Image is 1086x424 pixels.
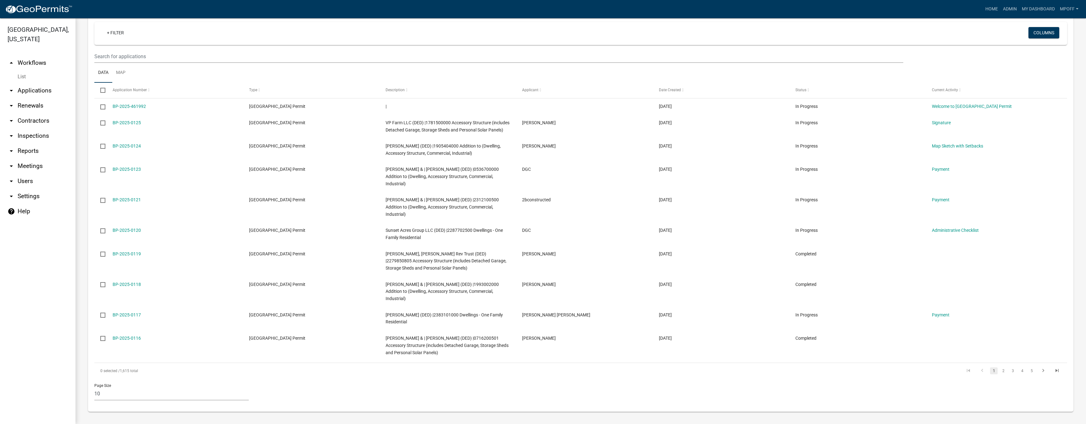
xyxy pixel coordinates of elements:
span: In Progress [795,120,818,125]
span: Current Activity [932,88,958,92]
a: BP-2025-461992 [113,104,146,109]
span: 08/06/2025 [659,167,672,172]
a: 1 [990,367,998,374]
span: Heaton, Kylie J & | Gilbert, Bradley K (DED) |0716200501 Accessory Structure (includes Detached G... [386,336,509,355]
span: In Progress [795,312,818,317]
a: Payment [932,312,950,317]
span: Rick Pritchard [522,143,556,148]
span: In Progress [795,197,818,202]
i: arrow_drop_down [8,147,15,155]
span: Type [249,88,257,92]
span: VP Farm LLC (DED) |1781500000 Accessory Structure (includes Detached Garage, Storage Sheds and Pe... [386,120,510,132]
span: Marion County Building Permit [249,104,305,109]
span: Luke Van Wyk [522,251,556,256]
li: page 1 [989,365,999,376]
span: Status [795,88,806,92]
datatable-header-cell: Type [243,83,380,98]
a: 4 [1018,367,1026,374]
span: 08/07/2025 [659,143,672,148]
a: go to first page [962,367,974,374]
datatable-header-cell: Description [380,83,516,98]
datatable-header-cell: Application Number [106,83,243,98]
span: In Progress [795,167,818,172]
span: In Progress [795,104,818,109]
button: Columns [1028,27,1059,38]
span: Janssen, Brittany & | Janssen, Bradley (DED) |1993002000 Addition to (Dwelling, Accessory Structu... [386,282,499,301]
span: 08/05/2025 [659,251,672,256]
span: 0 selected / [100,369,120,373]
a: BP-2025-0123 [113,167,141,172]
i: arrow_drop_up [8,59,15,67]
a: BP-2025-0120 [113,228,141,233]
span: Van Wyk, Jean L Rev Trust (DED) |2279850805 Accessory Structure (includes Detached Garage, Storag... [386,251,506,271]
a: BP-2025-0117 [113,312,141,317]
span: Marion County Building Permit [249,336,305,341]
span: DGC [522,167,531,172]
span: Bradley Janssen [522,282,556,287]
a: My Dashboard [1019,3,1057,15]
a: Payment [932,197,950,202]
a: Admin [1000,3,1019,15]
a: BP-2025-0119 [113,251,141,256]
i: arrow_drop_down [8,132,15,140]
span: Marion County Building Permit [249,120,305,125]
span: Johnson, Rick A & | Johnson, Amanda C (DED) |2312100500 Addition to (Dwelling, Accessory Structur... [386,197,499,217]
span: Marion County Building Permit [249,251,305,256]
i: help [8,208,15,215]
span: In Progress [795,143,818,148]
span: 07/28/2025 [659,336,672,341]
span: Brad Gilbert [522,336,556,341]
span: Brady Zane smith [522,312,590,317]
span: Sunset Acres Group LLC (DED) |2287702500 Dwellings - One Family Residential [386,228,503,240]
span: Marion County Building Permit [249,282,305,287]
datatable-header-cell: Current Activity [926,83,1062,98]
span: Application Number [113,88,147,92]
span: Doug Van Polen [522,120,556,125]
a: Signature [932,120,951,125]
a: BP-2025-0124 [113,143,141,148]
span: Completed [795,251,816,256]
i: arrow_drop_down [8,162,15,170]
span: Date Created [659,88,681,92]
i: arrow_drop_down [8,177,15,185]
span: Completed [795,282,816,287]
span: Marion County Building Permit [249,143,305,148]
span: Description [386,88,405,92]
span: 07/31/2025 [659,312,672,317]
datatable-header-cell: Status [789,83,926,98]
a: BP-2025-0116 [113,336,141,341]
a: Data [94,63,112,83]
li: page 3 [1008,365,1017,376]
li: page 2 [999,365,1008,376]
a: Payment [932,167,950,172]
a: 3 [1009,367,1016,374]
span: 08/08/2025 [659,120,672,125]
a: go to previous page [976,367,988,374]
span: Marion County Building Permit [249,228,305,233]
a: go to next page [1037,367,1049,374]
a: BP-2025-0125 [113,120,141,125]
span: Marion County Building Permit [249,197,305,202]
span: Marion County Building Permit [249,167,305,172]
a: BP-2025-0121 [113,197,141,202]
span: 08/11/2025 [659,104,672,109]
datatable-header-cell: Select [94,83,106,98]
a: Map [112,63,129,83]
i: arrow_drop_down [8,102,15,109]
input: Search for applications [94,50,903,63]
span: Burkhardt, Robert E & | Burkhardt, Linda J (DED) |0536700000 Addition to (Dwelling, Accessory Str... [386,167,499,186]
i: arrow_drop_down [8,192,15,200]
span: 2bconstructed [522,197,551,202]
a: Administrative Checklist [932,228,979,233]
a: 2 [1000,367,1007,374]
a: BP-2025-0118 [113,282,141,287]
span: Smith, Brady Z (DED) |2383101000 Dwellings - One Family Residential [386,312,503,325]
a: + Filter [102,27,129,38]
a: Map Sketch with Setbacks [932,143,983,148]
i: arrow_drop_down [8,87,15,94]
li: page 5 [1027,365,1036,376]
a: mpoff [1057,3,1081,15]
span: Pritchard, Ricky L (DED) |1905404000 Addition to (Dwelling, Accessory Structure, Commercial, Indu... [386,143,501,156]
a: Home [983,3,1000,15]
span: In Progress [795,228,818,233]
